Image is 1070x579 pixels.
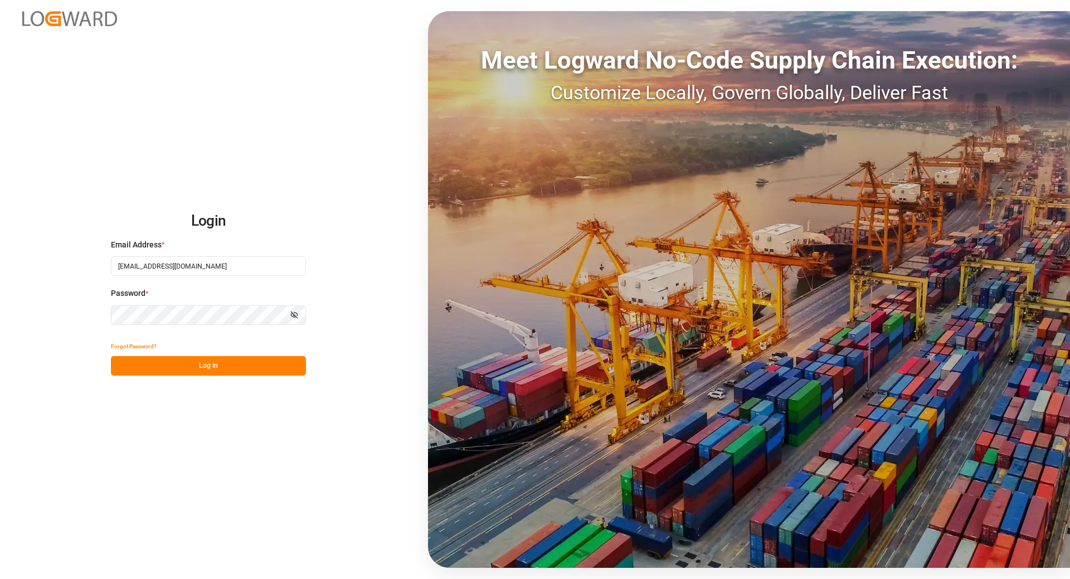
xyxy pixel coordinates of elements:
span: Email Address [111,239,162,251]
button: Log In [111,356,306,376]
span: Password [111,288,145,299]
div: Meet Logward No-Code Supply Chain Execution: [428,42,1070,79]
img: Logward_new_orange.png [22,11,117,26]
input: Enter your email [111,256,306,276]
div: Customize Locally, Govern Globally, Deliver Fast [428,79,1070,107]
button: Forgot Password? [111,337,157,356]
h2: Login [111,203,306,239]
